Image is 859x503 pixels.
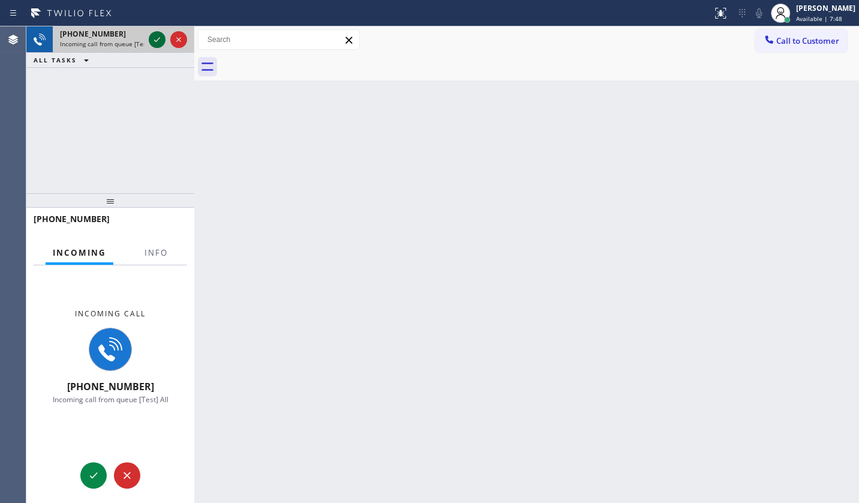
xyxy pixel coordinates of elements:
[53,247,106,258] span: Incoming
[144,247,168,258] span: Info
[114,462,140,489] button: Reject
[755,29,847,52] button: Call to Customer
[34,213,110,224] span: [PHONE_NUMBER]
[149,31,165,48] button: Accept
[137,241,175,265] button: Info
[60,40,159,48] span: Incoming call from queue [Test] All
[46,241,113,265] button: Incoming
[26,53,101,67] button: ALL TASKS
[60,29,126,39] span: [PHONE_NUMBER]
[75,309,146,319] span: Incoming call
[796,3,855,13] div: [PERSON_NAME]
[67,380,154,393] span: [PHONE_NUMBER]
[796,14,842,23] span: Available | 7:48
[53,394,168,405] span: Incoming call from queue [Test] All
[80,462,107,489] button: Accept
[776,35,839,46] span: Call to Customer
[34,56,77,64] span: ALL TASKS
[751,5,767,22] button: Mute
[198,30,359,49] input: Search
[170,31,187,48] button: Reject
